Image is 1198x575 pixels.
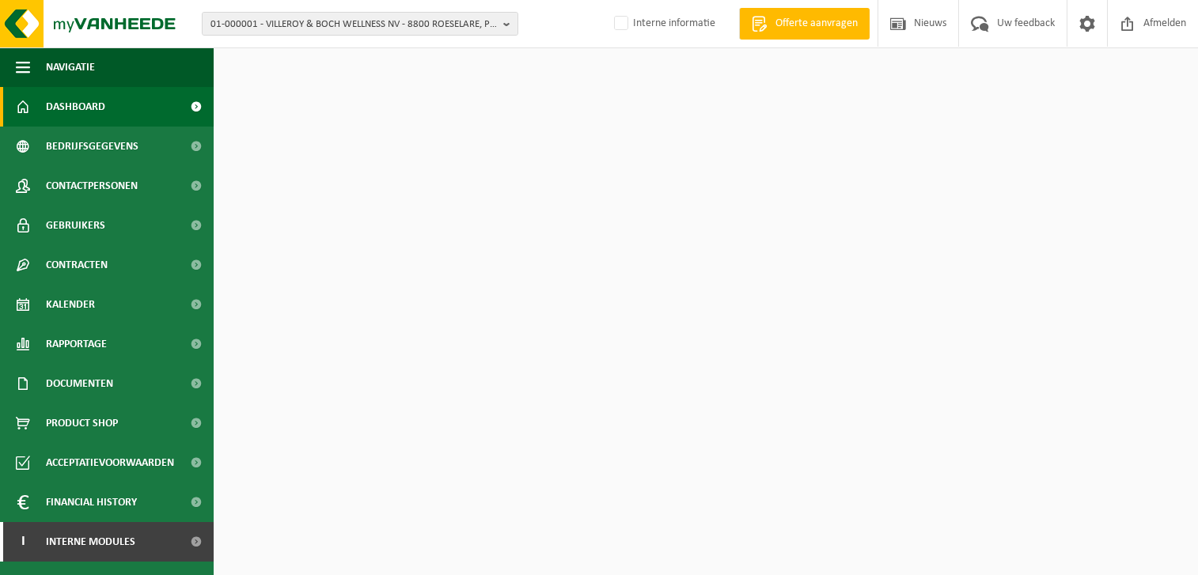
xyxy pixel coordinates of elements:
[46,206,105,245] span: Gebruikers
[611,12,715,36] label: Interne informatie
[202,12,518,36] button: 01-000001 - VILLEROY & BOCH WELLNESS NV - 8800 ROESELARE, POPULIERSTRAAT 1
[46,245,108,285] span: Contracten
[210,13,497,36] span: 01-000001 - VILLEROY & BOCH WELLNESS NV - 8800 ROESELARE, POPULIERSTRAAT 1
[46,285,95,324] span: Kalender
[46,127,138,166] span: Bedrijfsgegevens
[46,87,105,127] span: Dashboard
[739,8,870,40] a: Offerte aanvragen
[46,364,113,403] span: Documenten
[46,482,137,522] span: Financial History
[46,324,107,364] span: Rapportage
[16,522,30,562] span: I
[46,403,118,443] span: Product Shop
[46,443,174,482] span: Acceptatievoorwaarden
[46,522,135,562] span: Interne modules
[46,166,138,206] span: Contactpersonen
[46,47,95,87] span: Navigatie
[771,16,862,32] span: Offerte aanvragen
